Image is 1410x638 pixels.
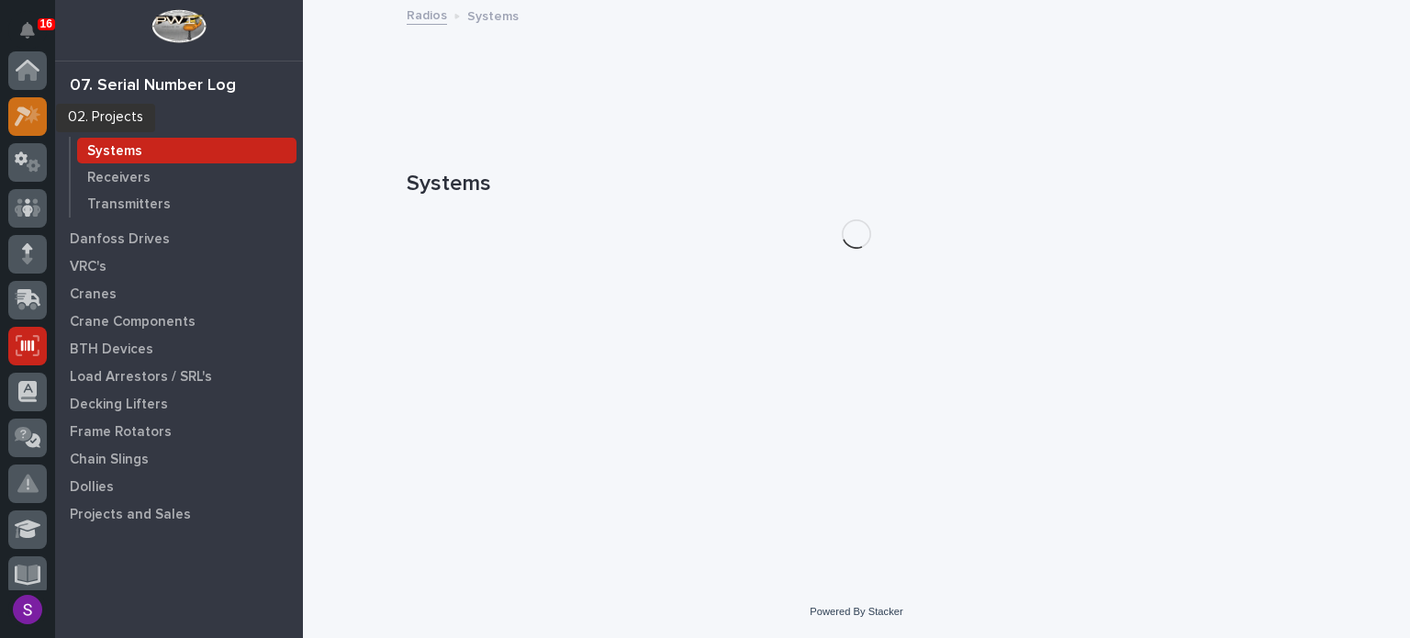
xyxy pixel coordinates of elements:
[55,335,303,363] a: BTH Devices
[71,164,303,190] a: Receivers
[55,390,303,418] a: Decking Lifters
[71,191,303,217] a: Transmitters
[23,22,47,51] div: Notifications16
[55,418,303,445] a: Frame Rotators
[70,369,212,386] p: Load Arrestors / SRL's
[70,341,153,358] p: BTH Devices
[407,171,1306,197] h1: Systems
[70,231,170,248] p: Danfoss Drives
[40,17,52,30] p: 16
[55,252,303,280] a: VRC's
[70,116,113,132] p: Radios
[810,606,902,617] a: Powered By Stacker
[70,424,172,441] p: Frame Rotators
[8,590,47,629] button: users-avatar
[55,280,303,308] a: Cranes
[70,259,106,275] p: VRC's
[70,314,196,330] p: Crane Components
[70,452,149,468] p: Chain Slings
[55,109,303,137] a: Radios
[55,363,303,390] a: Load Arrestors / SRL's
[87,196,171,213] p: Transmitters
[87,143,142,160] p: Systems
[70,507,191,523] p: Projects and Sales
[407,4,447,25] a: Radios
[87,170,151,186] p: Receivers
[55,445,303,473] a: Chain Slings
[8,11,47,50] button: Notifications
[55,500,303,528] a: Projects and Sales
[55,225,303,252] a: Danfoss Drives
[467,5,519,25] p: Systems
[70,479,114,496] p: Dollies
[70,286,117,303] p: Cranes
[151,9,206,43] img: Workspace Logo
[71,138,303,163] a: Systems
[70,397,168,413] p: Decking Lifters
[70,76,236,96] div: 07. Serial Number Log
[55,308,303,335] a: Crane Components
[55,473,303,500] a: Dollies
